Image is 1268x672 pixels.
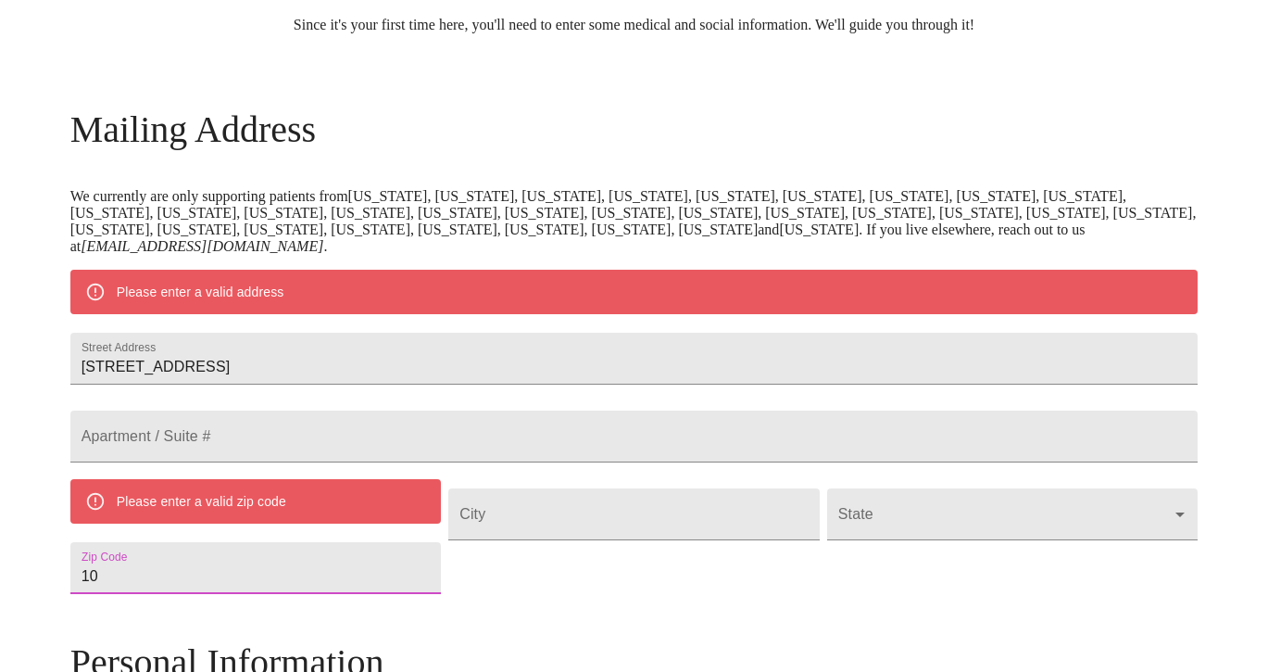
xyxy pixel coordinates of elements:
p: We currently are only supporting patients from [US_STATE], [US_STATE], [US_STATE], [US_STATE], [U... [70,188,1199,255]
em: [EMAIL_ADDRESS][DOMAIN_NAME] [81,238,323,254]
h3: Mailing Address [70,108,1199,151]
div: Please enter a valid zip code [117,485,286,518]
p: Since it's your first time here, you'll need to enter some medical and social information. We'll ... [70,17,1199,33]
div: Please enter a valid address [117,275,284,309]
div: ​ [827,488,1199,540]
